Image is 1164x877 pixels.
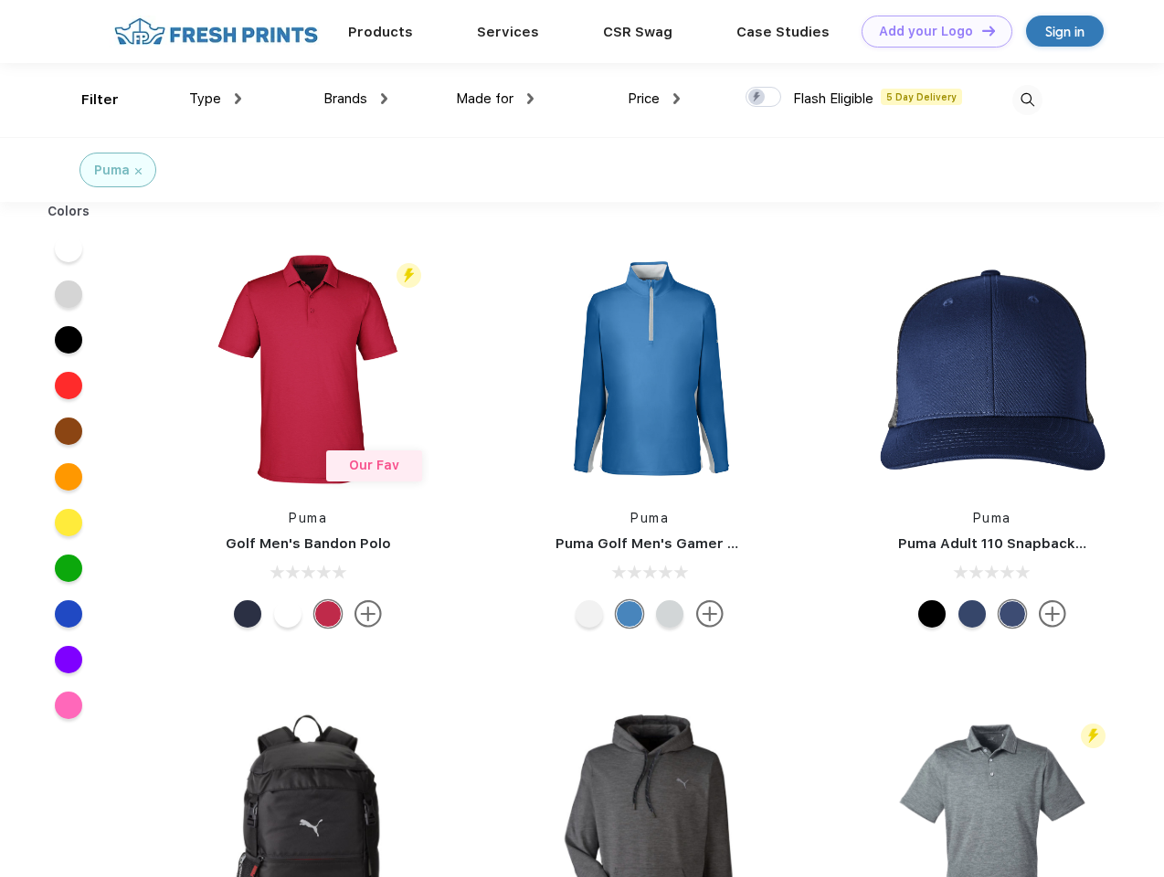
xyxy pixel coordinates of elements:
[456,90,513,107] span: Made for
[879,24,973,39] div: Add your Logo
[696,600,724,628] img: more.svg
[354,600,382,628] img: more.svg
[1012,85,1042,115] img: desktop_search.svg
[1026,16,1104,47] a: Sign in
[881,89,962,105] span: 5 Day Delivery
[109,16,323,48] img: fo%20logo%202.webp
[1081,724,1106,748] img: flash_active_toggle.svg
[81,90,119,111] div: Filter
[289,511,327,525] a: Puma
[973,511,1011,525] a: Puma
[226,535,391,552] a: Golf Men's Bandon Polo
[999,600,1026,628] div: Peacoat Qut Shd
[94,161,130,180] div: Puma
[793,90,873,107] span: Flash Eligible
[527,93,534,104] img: dropdown.png
[349,458,399,472] span: Our Fav
[235,93,241,104] img: dropdown.png
[135,168,142,174] img: filter_cancel.svg
[871,248,1114,491] img: func=resize&h=266
[616,600,643,628] div: Bright Cobalt
[1045,21,1085,42] div: Sign in
[314,600,342,628] div: Ski Patrol
[673,93,680,104] img: dropdown.png
[576,600,603,628] div: Bright White
[656,600,683,628] div: High Rise
[189,90,221,107] span: Type
[381,93,387,104] img: dropdown.png
[556,535,844,552] a: Puma Golf Men's Gamer Golf Quarter-Zip
[186,248,429,491] img: func=resize&h=266
[958,600,986,628] div: Peacoat with Qut Shd
[603,24,672,40] a: CSR Swag
[982,26,995,36] img: DT
[348,24,413,40] a: Products
[1039,600,1066,628] img: more.svg
[34,202,104,221] div: Colors
[528,248,771,491] img: func=resize&h=266
[234,600,261,628] div: Navy Blazer
[628,90,660,107] span: Price
[918,600,946,628] div: Pma Blk Pma Blk
[397,263,421,288] img: flash_active_toggle.svg
[477,24,539,40] a: Services
[323,90,367,107] span: Brands
[274,600,302,628] div: Bright White
[630,511,669,525] a: Puma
